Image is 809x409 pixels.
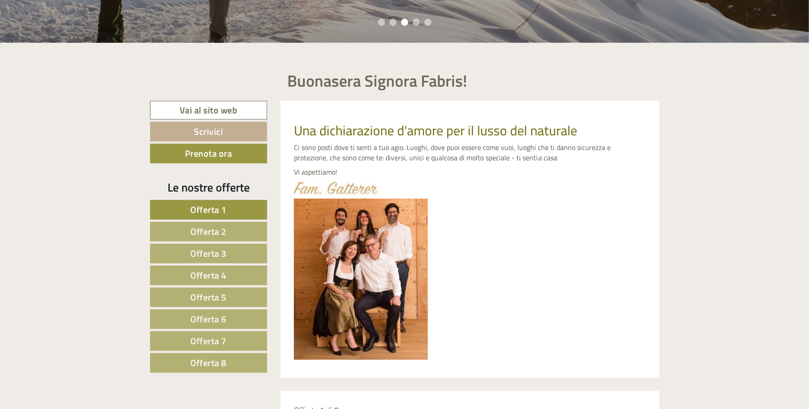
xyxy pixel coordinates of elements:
span: Offerta 4 [191,268,227,282]
span: Offerta 8 [191,356,227,370]
span: Offerta 1 [191,203,227,217]
span: Offerta 7 [191,334,227,348]
p: Ci sono posti dove ti senti a tuo agio. Luoghi, dove puoi essere come vuoi, luoghi che ti danno s... [294,142,646,163]
a: Scrivici [150,122,268,142]
h1: Buonasera Signora Fabris! [287,72,467,90]
span: Una dichiarazione d'amore per il lusso del naturale [294,120,577,141]
img: image [294,199,428,360]
a: Vai al sito web [150,101,268,120]
span: Offerta 2 [191,225,227,238]
span: Offerta 6 [191,312,227,326]
p: Vi aspettiamo! [294,167,646,177]
a: Prenota ora [150,144,268,163]
em: casa [543,152,557,163]
em: a [538,152,541,163]
span: Offerta 3 [191,246,227,260]
div: Le nostre offerte [150,179,268,196]
img: image [294,182,377,194]
span: Offerta 5 [191,290,227,304]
